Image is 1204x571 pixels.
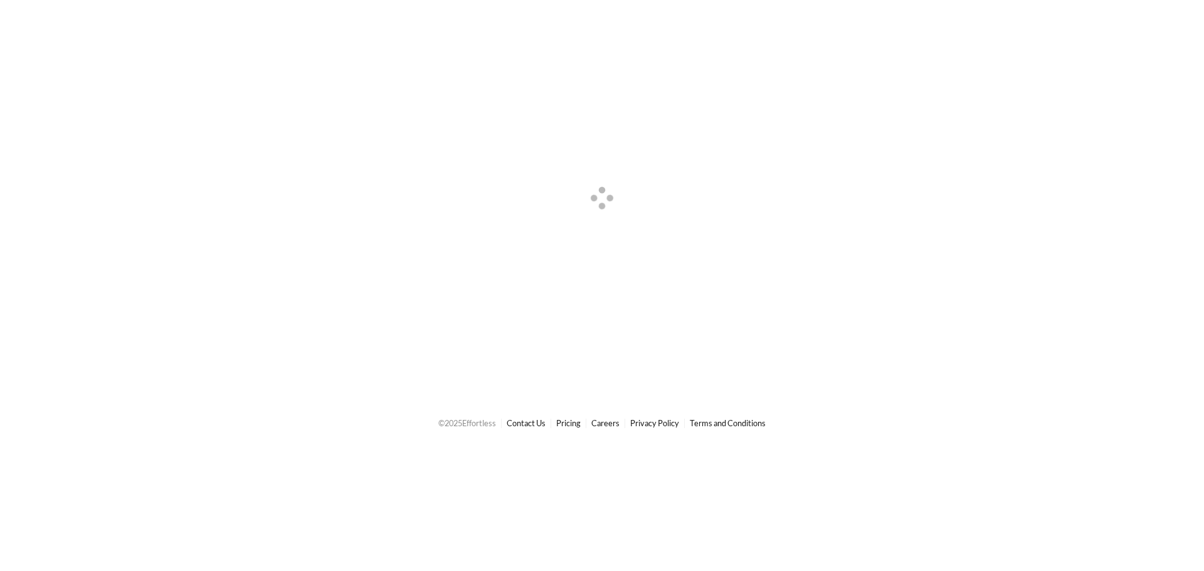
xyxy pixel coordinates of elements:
[630,418,679,428] a: Privacy Policy
[438,418,496,428] span: © 2025 Effortless
[507,418,546,428] a: Contact Us
[556,418,581,428] a: Pricing
[591,418,620,428] a: Careers
[690,418,766,428] a: Terms and Conditions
